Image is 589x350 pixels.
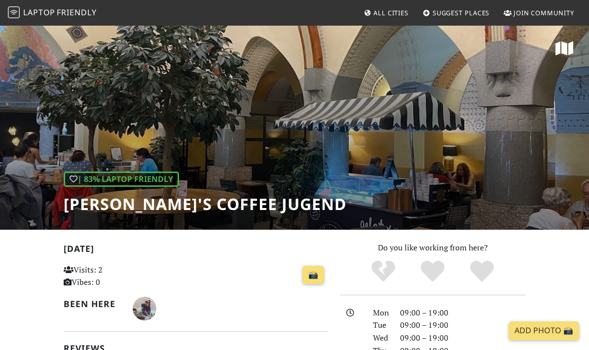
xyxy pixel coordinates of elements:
[133,297,156,320] img: 4473-perry.jpg
[500,4,578,22] a: Join Community
[367,307,395,319] div: Mon
[367,332,395,345] div: Wed
[64,244,328,258] h2: [DATE]
[64,264,144,289] p: Visits: 2 Vibes: 0
[359,259,408,284] div: No
[419,4,494,22] a: Suggest Places
[509,321,579,340] a: Add Photo 📸
[433,8,490,17] span: Suggest Places
[457,259,507,284] div: Definitely!
[57,7,96,18] span: Friendly
[340,242,525,254] p: Do you like working from here?
[64,172,179,187] div: | 83% Laptop Friendly
[8,6,20,18] img: LaptopFriendly
[408,259,457,284] div: Yes
[514,8,574,17] span: Join Community
[394,307,531,319] div: 09:00 – 19:00
[302,266,324,284] a: 📸
[23,7,55,18] span: Laptop
[133,302,156,313] span: Perry Mitchell
[367,319,395,332] div: Tue
[8,4,97,22] a: LaptopFriendly LaptopFriendly
[394,319,531,332] div: 09:00 – 19:00
[394,332,531,345] div: 09:00 – 19:00
[360,4,412,22] a: All Cities
[373,8,408,17] span: All Cities
[64,299,121,309] h2: Been here
[64,195,346,213] h1: [PERSON_NAME]'s Coffee Jugend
